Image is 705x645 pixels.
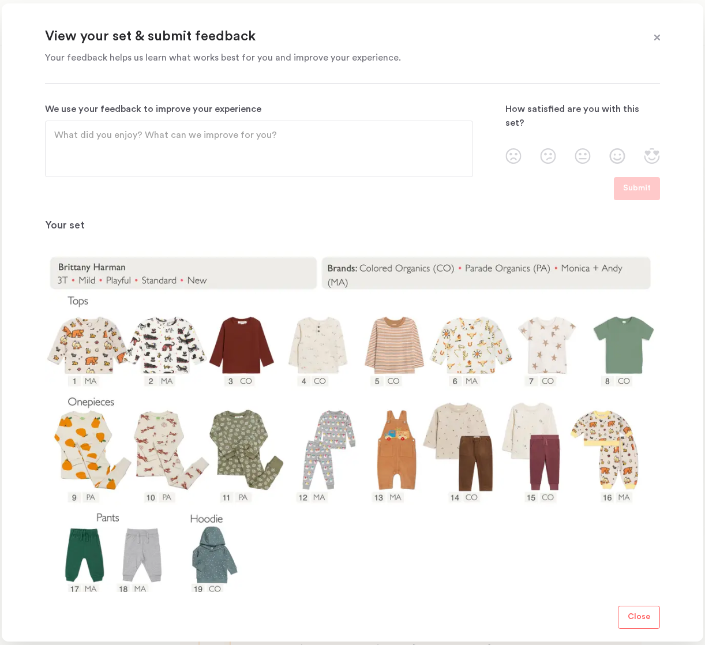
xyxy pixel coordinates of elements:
p: View your set & submit feedback [45,28,631,46]
p: Close [628,610,650,624]
button: Close [618,606,660,629]
p: Submit [623,182,651,196]
p: Your set [45,219,660,232]
p: We use your feedback to improve your experience [45,102,473,116]
p: How satisfied are you with this set? [505,102,660,130]
button: Submit [614,177,660,200]
p: Your feedback helps us learn what works best for you and improve your experience. [45,51,631,65]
